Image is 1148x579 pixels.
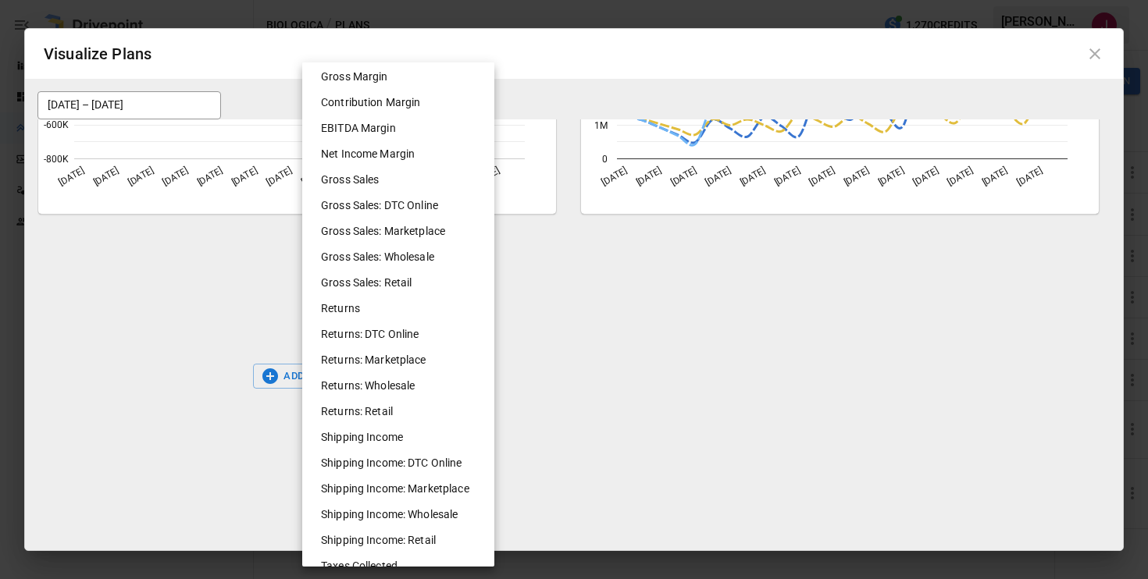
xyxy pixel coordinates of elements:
[308,399,501,424] li: Returns: Retail
[308,553,501,579] li: Taxes Collected
[308,373,501,399] li: Returns: Wholesale
[308,527,501,553] li: Shipping Income: Retail
[308,270,501,296] li: Gross Sales: Retail
[308,141,501,167] li: Net Income Margin
[308,347,501,373] li: Returns: Marketplace
[308,167,501,193] li: Gross Sales
[308,218,501,244] li: Gross Sales: Marketplace
[308,424,501,450] li: Shipping Income
[308,502,501,527] li: Shipping Income: Wholesale
[308,321,501,347] li: Returns: DTC Online
[308,476,501,502] li: Shipping Income: Marketplace
[308,244,501,270] li: Gross Sales: Wholesale
[308,193,501,218] li: Gross Sales: DTC Online
[308,115,501,141] li: EBITDA Margin
[308,64,501,90] li: Gross Margin
[308,296,501,321] li: Returns
[308,450,501,476] li: Shipping Income: DTC Online
[308,90,501,115] li: Contribution Margin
